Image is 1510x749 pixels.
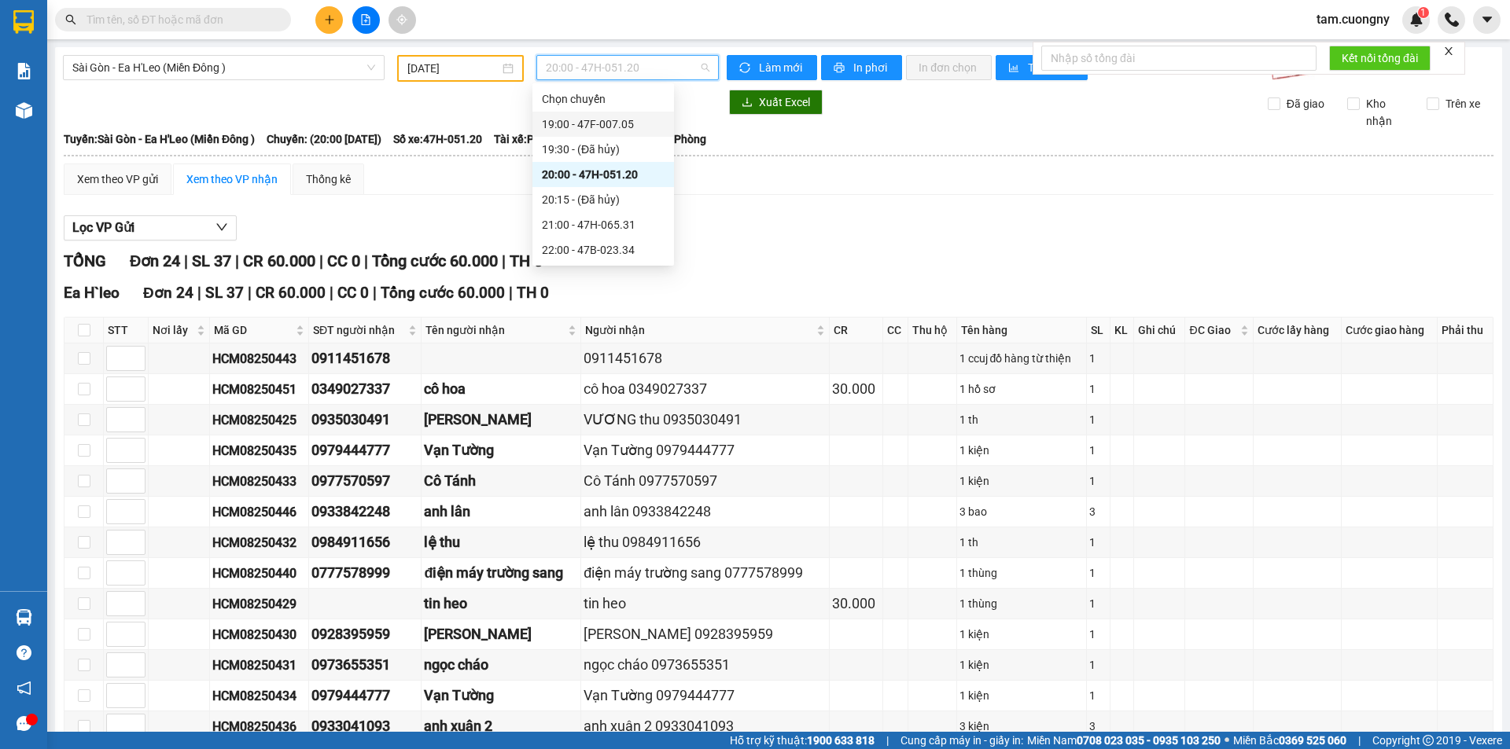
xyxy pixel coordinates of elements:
[584,439,826,461] div: Vạn Tường 0979444777
[205,284,244,302] span: SL 37
[309,650,422,681] td: 0973655351
[959,472,1084,490] div: 1 kiện
[584,715,826,737] div: anh xuân 2 0933041093
[422,619,581,650] td: phạm hiếu
[1473,6,1501,34] button: caret-down
[730,732,875,749] span: Hỗ trợ kỹ thuật:
[424,378,578,400] div: cô hoa
[908,318,957,343] th: Thu hộ
[425,321,565,339] span: Tên người nhận
[104,318,149,343] th: STT
[424,593,578,615] div: tin heo
[1089,534,1107,551] div: 1
[16,63,32,79] img: solution-icon
[1480,13,1494,27] span: caret-down
[883,318,908,343] th: CC
[739,62,753,75] span: sync
[1342,318,1438,343] th: Cước giao hàng
[584,654,826,676] div: ngọc cháo 0973655351
[130,252,180,270] span: Đơn 24
[532,86,674,112] div: Chọn chuyến
[1329,46,1431,71] button: Kết nối tổng đài
[832,378,880,400] div: 30.000
[834,62,847,75] span: printer
[959,687,1084,704] div: 1 kiện
[422,435,581,466] td: Vạn Tường
[959,534,1084,551] div: 1 th
[959,411,1084,428] div: 1 th
[212,410,306,430] div: HCM08250425
[1008,62,1022,75] span: bar-chart
[212,655,306,675] div: HCM08250431
[393,130,482,148] span: Số xe: 47H-051.20
[1089,656,1107,674] div: 1
[510,252,543,270] span: TH 0
[1304,9,1402,29] span: tam.cuongny
[886,732,889,749] span: |
[584,685,826,707] div: Vạn Tường 0979444777
[210,497,309,527] td: HCM08250446
[210,527,309,558] td: HCM08250432
[1189,321,1236,339] span: ĐC Giao
[17,716,31,731] span: message
[256,284,326,302] span: CR 60.000
[1089,503,1107,520] div: 3
[959,626,1084,643] div: 1 kiện
[1409,13,1423,27] img: icon-new-feature
[311,623,418,645] div: 0928395959
[959,380,1084,398] div: 1 hồ sơ
[424,470,578,492] div: Cô Tánh
[959,503,1084,520] div: 3 bao
[72,56,375,79] span: Sài Gòn - Ea H'Leo (Miền Đông )
[422,681,581,711] td: Vạn Tường
[422,497,581,527] td: anh lân
[13,10,34,34] img: logo-vxr
[1089,472,1107,490] div: 1
[64,252,106,270] span: TỔNG
[248,284,252,302] span: |
[212,594,306,614] div: HCM08250429
[215,221,228,233] span: down
[584,409,826,431] div: VƯƠNG thu 0935030491
[1089,595,1107,612] div: 1
[153,321,193,339] span: Nơi lấy
[77,171,158,188] div: Xem theo VP gửi
[87,11,272,28] input: Tìm tên, số ĐT hoặc mã đơn
[324,14,335,25] span: plus
[1225,737,1229,743] span: ⚪️
[311,562,418,584] div: 0777578999
[959,350,1084,367] div: 1 ccuj đồ hàng từ thiện
[389,6,416,34] button: aim
[424,562,578,584] div: điện máy trường sang
[309,497,422,527] td: 0933842248
[424,531,578,553] div: lệ thu
[372,252,498,270] span: Tổng cước 60.000
[212,686,306,706] div: HCM08250434
[313,321,405,339] span: SĐT người nhận
[584,378,826,400] div: cô hoa 0349027337
[830,318,883,343] th: CR
[1089,350,1107,367] div: 1
[267,130,381,148] span: Chuyến: (20:00 [DATE])
[64,133,255,145] b: Tuyến: Sài Gòn - Ea H'Leo (Miền Đông )
[210,650,309,681] td: HCM08250431
[1279,734,1346,747] strong: 0369 525 060
[1233,732,1346,749] span: Miền Bắc
[212,717,306,736] div: HCM08250436
[309,558,422,589] td: 0777578999
[584,531,826,553] div: lệ thu 0984911656
[210,619,309,650] td: HCM08250430
[424,685,578,707] div: Vạn Tường
[542,191,665,208] div: 20:15 - (Đã hủy)
[212,502,306,522] div: HCM08250446
[542,241,665,259] div: 22:00 - 47B-023.34
[210,435,309,466] td: HCM08250435
[853,59,889,76] span: In phơi
[832,593,880,615] div: 30.000
[309,466,422,497] td: 0977570597
[210,343,309,374] td: HCM08250443
[1077,734,1221,747] strong: 0708 023 035 - 0935 103 250
[959,564,1084,582] div: 1 thùng
[1041,46,1317,71] input: Nhập số tổng đài
[542,116,665,133] div: 19:00 - 47F-007.05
